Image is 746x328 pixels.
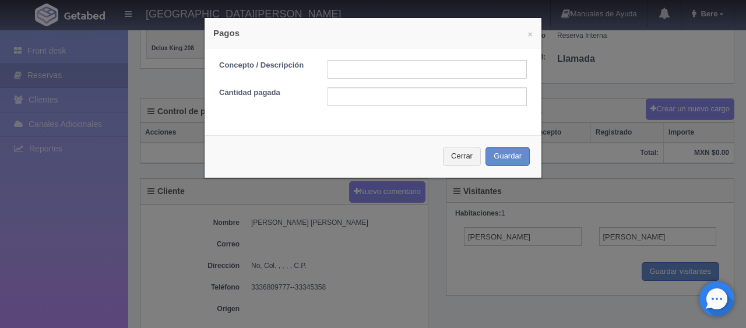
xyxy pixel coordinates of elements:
[485,147,530,166] button: Guardar
[210,60,319,71] label: Concepto / Descripción
[210,87,319,98] label: Cantidad pagada
[527,30,533,38] button: ×
[443,147,481,166] button: Cerrar
[213,27,533,39] h4: Pagos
